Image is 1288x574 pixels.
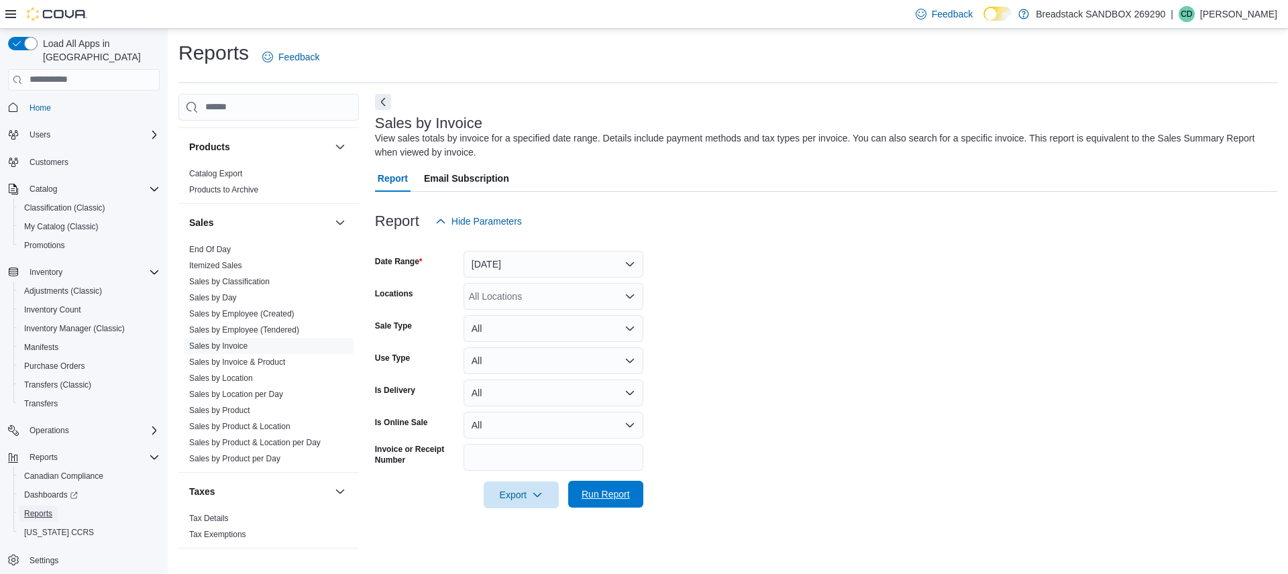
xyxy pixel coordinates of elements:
a: Transfers [19,396,63,412]
button: Users [3,125,165,144]
span: Customers [24,154,160,170]
a: Sales by Location per Day [189,390,283,399]
button: Next [375,94,391,110]
button: All [464,380,643,406]
button: All [464,347,643,374]
span: CD [1181,6,1192,22]
button: Operations [3,421,165,440]
span: Transfers [19,396,160,412]
span: Promotions [19,237,160,253]
a: Sales by Product per Day [189,454,280,463]
span: Sales by Employee (Tendered) [189,325,299,335]
label: Use Type [375,353,410,363]
a: Sales by Product & Location per Day [189,438,321,447]
span: Transfers [24,398,58,409]
button: Sales [332,215,348,231]
span: Email Subscription [424,165,509,192]
a: Canadian Compliance [19,468,109,484]
span: Catalog [30,184,57,194]
a: Dashboards [19,487,83,503]
span: Itemized Sales [189,260,242,271]
h1: Reports [178,40,249,66]
a: End Of Day [189,245,231,254]
button: [DATE] [464,251,643,278]
a: Classification (Classic) [19,200,111,216]
button: Reports [13,504,165,523]
h3: Taxes [189,485,215,498]
span: Sales by Product [189,405,250,416]
span: Tax Details [189,513,229,524]
button: Manifests [13,338,165,357]
button: Inventory Count [13,300,165,319]
span: Export [492,481,551,508]
button: [US_STATE] CCRS [13,523,165,542]
label: Locations [375,288,413,299]
a: Settings [24,553,64,569]
button: Products [189,140,329,154]
button: Transfers (Classic) [13,376,165,394]
div: View sales totals by invoice for a specified date range. Details include payment methods and tax ... [375,131,1271,160]
span: Washington CCRS [19,524,160,540]
span: Manifests [24,342,58,353]
button: All [464,315,643,342]
span: Feedback [278,50,319,64]
button: Transfers [13,394,165,413]
a: Sales by Location [189,374,253,383]
button: Classification (Classic) [13,198,165,217]
a: Sales by Employee (Created) [189,309,294,319]
span: Sales by Product & Location [189,421,290,432]
button: Settings [3,550,165,569]
span: Sales by Classification [189,276,270,287]
div: Sales [178,241,359,472]
span: Hide Parameters [451,215,522,228]
span: Reports [24,449,160,465]
span: Inventory Manager (Classic) [19,321,160,337]
span: Sales by Location [189,373,253,384]
a: Catalog Export [189,169,242,178]
span: Dashboards [19,487,160,503]
h3: Report [375,213,419,229]
button: Customers [3,152,165,172]
span: Classification (Classic) [19,200,160,216]
button: Adjustments (Classic) [13,282,165,300]
a: Purchase Orders [19,358,91,374]
button: Home [3,98,165,117]
span: Catalog [24,181,160,197]
span: Settings [30,555,58,566]
button: Canadian Compliance [13,467,165,485]
button: Operations [24,422,74,439]
span: Reports [19,506,160,522]
span: Sales by Day [189,292,237,303]
span: Products to Archive [189,184,258,195]
button: Inventory [24,264,68,280]
button: Products [332,139,348,155]
span: Operations [24,422,160,439]
button: Inventory [3,263,165,282]
span: Sales by Invoice & Product [189,357,285,367]
span: My Catalog (Classic) [24,221,99,232]
label: Date Range [375,256,423,267]
span: Tax Exemptions [189,529,246,540]
span: Manifests [19,339,160,355]
a: Adjustments (Classic) [19,283,107,299]
a: Manifests [19,339,64,355]
div: Chanh Doan [1179,6,1195,22]
span: Operations [30,425,69,436]
label: Is Delivery [375,385,415,396]
a: Transfers (Classic) [19,377,97,393]
button: Run Report [568,481,643,508]
p: | [1171,6,1173,22]
button: Reports [3,448,165,467]
span: Adjustments (Classic) [24,286,102,296]
a: Tax Details [189,514,229,523]
a: Reports [19,506,58,522]
a: Sales by Product & Location [189,422,290,431]
p: Breadstack SANDBOX 269290 [1036,6,1165,22]
span: Run Report [582,487,630,501]
span: Transfers (Classic) [24,380,91,390]
span: [US_STATE] CCRS [24,527,94,538]
a: My Catalog (Classic) [19,219,104,235]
